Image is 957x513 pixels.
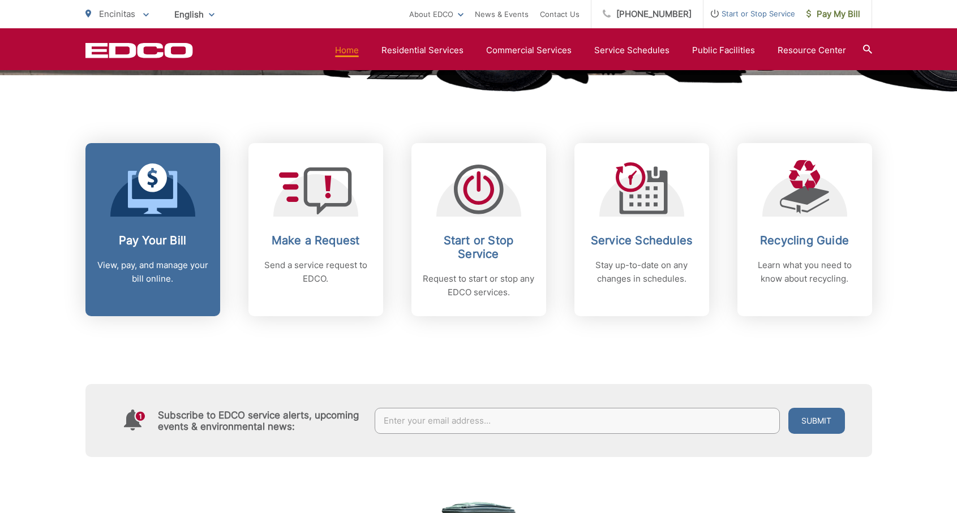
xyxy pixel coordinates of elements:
h2: Recycling Guide [749,234,861,247]
a: EDCD logo. Return to the homepage. [85,42,193,58]
h4: Subscribe to EDCO service alerts, upcoming events & environmental news: [158,409,364,432]
button: Submit [788,408,845,434]
p: Stay up-to-date on any changes in schedules. [586,258,698,286]
input: Enter your email address... [375,408,780,434]
h2: Make a Request [260,234,372,247]
a: Pay Your Bill View, pay, and manage your bill online. [85,143,220,316]
span: Encinitas [99,8,135,19]
a: Recycling Guide Learn what you need to know about recycling. [737,143,872,316]
a: Service Schedules Stay up-to-date on any changes in schedules. [574,143,709,316]
a: News & Events [475,7,529,21]
h2: Pay Your Bill [97,234,209,247]
p: Learn what you need to know about recycling. [749,258,861,286]
a: Public Facilities [692,44,755,57]
a: Resource Center [778,44,846,57]
a: Service Schedules [594,44,670,57]
a: Home [335,44,359,57]
a: Commercial Services [486,44,572,57]
a: Contact Us [540,7,580,21]
a: Make a Request Send a service request to EDCO. [248,143,383,316]
span: English [166,5,223,24]
h2: Service Schedules [586,234,698,247]
p: View, pay, and manage your bill online. [97,258,209,286]
a: About EDCO [409,7,464,21]
h2: Start or Stop Service [423,234,535,261]
p: Request to start or stop any EDCO services. [423,272,535,299]
span: Pay My Bill [806,7,860,21]
a: Residential Services [381,44,464,57]
p: Send a service request to EDCO. [260,258,372,286]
